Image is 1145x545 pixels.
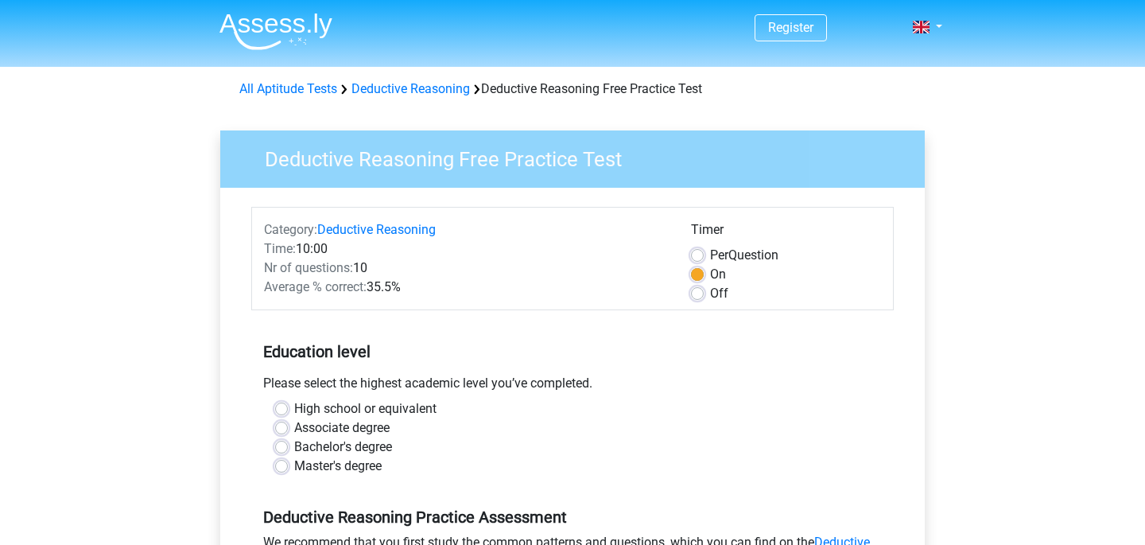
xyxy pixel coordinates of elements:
label: On [710,265,726,284]
label: Question [710,246,778,265]
label: Master's degree [294,457,382,476]
span: Average % correct: [264,279,367,294]
img: Assessly [219,13,332,50]
span: Category: [264,222,317,237]
span: Per [710,247,728,263]
a: Deductive Reasoning [317,222,436,237]
h5: Deductive Reasoning Practice Assessment [263,508,882,527]
label: Bachelor's degree [294,438,392,457]
div: 10:00 [252,239,679,259]
div: 35.5% [252,278,679,297]
label: High school or equivalent [294,399,437,418]
div: Please select the highest academic level you’ve completed. [251,374,894,399]
label: Associate degree [294,418,390,438]
h5: Education level [263,336,882,368]
div: Timer [691,220,881,246]
label: Off [710,284,728,303]
div: Deductive Reasoning Free Practice Test [233,80,912,99]
h3: Deductive Reasoning Free Practice Test [246,141,913,172]
a: Register [768,20,813,35]
a: All Aptitude Tests [239,81,337,96]
span: Nr of questions: [264,260,353,275]
a: Deductive Reasoning [351,81,470,96]
div: 10 [252,259,679,278]
span: Time: [264,241,296,256]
